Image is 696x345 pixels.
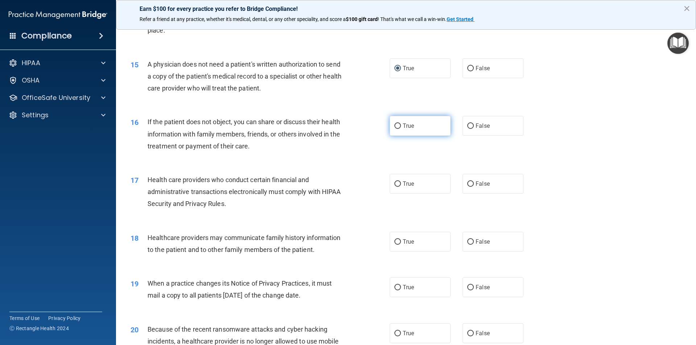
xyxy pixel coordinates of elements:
[130,325,138,334] span: 20
[403,238,414,245] span: True
[467,331,474,336] input: False
[667,33,689,54] button: Open Resource Center
[140,16,346,22] span: Refer a friend at any practice, whether it's medical, dental, or any other speciality, and score a
[683,3,690,14] button: Close
[476,330,490,337] span: False
[403,122,414,129] span: True
[130,279,138,288] span: 19
[467,285,474,290] input: False
[9,8,107,22] img: PMB logo
[9,76,105,85] a: OSHA
[394,123,401,129] input: True
[394,66,401,71] input: True
[140,5,672,12] p: Earn $100 for every practice you refer to Bridge Compliance!
[476,180,490,187] span: False
[130,234,138,243] span: 18
[476,238,490,245] span: False
[403,180,414,187] span: True
[130,60,138,69] span: 15
[394,331,401,336] input: True
[148,118,340,150] span: If the patient does not object, you can share or discuss their health information with family mem...
[130,176,138,185] span: 17
[9,325,69,332] span: Ⓒ Rectangle Health 2024
[476,284,490,291] span: False
[148,234,340,253] span: Healthcare providers may communicate family history information to the patient and to other famil...
[403,65,414,72] span: True
[22,93,90,102] p: OfficeSafe University
[148,176,341,207] span: Health care providers who conduct certain financial and administrative transactions electronicall...
[467,181,474,187] input: False
[378,16,447,22] span: ! That's what we call a win-win.
[148,60,341,92] span: A physician does not need a patient's written authorization to send a copy of the patient's medic...
[9,59,105,67] a: HIPAA
[21,31,72,41] h4: Compliance
[394,239,401,245] input: True
[476,122,490,129] span: False
[22,111,49,119] p: Settings
[22,76,40,85] p: OSHA
[476,65,490,72] span: False
[467,66,474,71] input: False
[130,118,138,127] span: 16
[346,16,378,22] strong: $100 gift card
[394,181,401,187] input: True
[9,315,40,322] a: Terms of Use
[9,111,105,119] a: Settings
[467,123,474,129] input: False
[22,59,40,67] p: HIPAA
[403,284,414,291] span: True
[148,279,332,299] span: When a practice changes its Notice of Privacy Practices, it must mail a copy to all patients [DAT...
[403,330,414,337] span: True
[447,16,473,22] strong: Get Started
[447,16,475,22] a: Get Started
[9,93,105,102] a: OfficeSafe University
[467,239,474,245] input: False
[394,285,401,290] input: True
[48,315,81,322] a: Privacy Policy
